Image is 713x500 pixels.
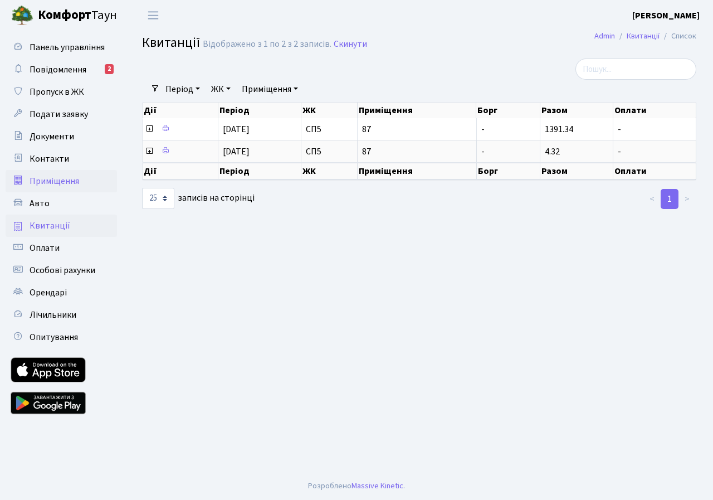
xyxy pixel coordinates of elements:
th: Оплати [613,103,696,118]
a: Massive Kinetic [351,480,403,492]
span: Орендарі [30,287,67,299]
a: 1 [661,189,678,209]
a: Лічильники [6,304,117,326]
span: 87 [362,147,472,156]
a: Період [161,80,204,99]
span: Оплати [30,242,60,254]
span: - [618,125,691,134]
b: Комфорт [38,6,91,24]
th: Дії [143,163,218,179]
a: Орендарі [6,281,117,304]
span: СП5 [306,147,352,156]
span: - [481,145,485,158]
th: Дії [143,103,218,118]
a: Приміщення [6,170,117,192]
span: - [481,123,485,135]
th: ЖК [301,163,357,179]
th: Приміщення [358,103,477,118]
a: Панель управління [6,36,117,59]
a: Опитування [6,326,117,348]
a: Подати заявку [6,103,117,125]
div: Відображено з 1 по 2 з 2 записів. [203,39,331,50]
a: Скинути [334,39,367,50]
button: Переключити навігацію [139,6,167,25]
img: logo.png [11,4,33,27]
th: Період [218,103,302,118]
span: Документи [30,130,74,143]
span: Опитування [30,331,78,343]
th: Борг [477,163,540,179]
a: Повідомлення2 [6,59,117,81]
span: Пропуск в ЖК [30,86,84,98]
a: Документи [6,125,117,148]
a: Контакти [6,148,117,170]
a: [PERSON_NAME] [632,9,700,22]
label: записів на сторінці [142,188,255,209]
span: Таун [38,6,117,25]
span: 4.32 [545,145,560,158]
a: Admin [594,30,615,42]
span: Лічильники [30,309,76,321]
span: Особові рахунки [30,264,95,276]
li: Список [660,30,696,42]
a: Оплати [6,237,117,259]
div: 2 [105,64,114,74]
th: Разом [540,103,613,118]
span: [DATE] [223,123,250,135]
span: [DATE] [223,145,250,158]
a: Авто [6,192,117,215]
span: Квитанції [30,220,70,232]
a: Приміщення [237,80,302,99]
a: ЖК [207,80,235,99]
th: Борг [476,103,540,118]
a: Особові рахунки [6,259,117,281]
span: Панель управління [30,41,105,54]
span: 1391.34 [545,123,573,135]
span: 87 [362,125,472,134]
span: СП5 [306,125,352,134]
a: Квитанції [6,215,117,237]
th: Разом [540,163,613,179]
span: Квитанції [142,33,200,52]
nav: breadcrumb [578,25,713,48]
th: Період [218,163,302,179]
div: Розроблено . [308,480,405,492]
th: Приміщення [358,163,477,179]
span: - [618,147,691,156]
th: ЖК [301,103,357,118]
input: Пошук... [575,59,696,80]
th: Оплати [613,163,696,179]
select: записів на сторінці [142,188,174,209]
span: Повідомлення [30,64,86,76]
span: Контакти [30,153,69,165]
span: Приміщення [30,175,79,187]
span: Подати заявку [30,108,88,120]
a: Квитанції [627,30,660,42]
a: Пропуск в ЖК [6,81,117,103]
span: Авто [30,197,50,210]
